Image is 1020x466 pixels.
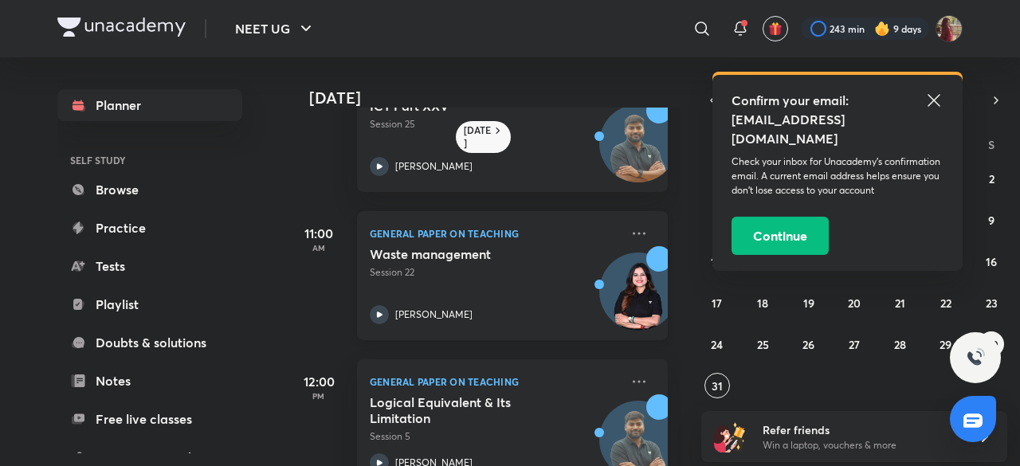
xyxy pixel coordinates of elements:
[849,337,860,352] abbr: August 27, 2025
[712,378,723,394] abbr: August 31, 2025
[370,265,620,280] p: Session 22
[979,331,1004,357] button: August 30, 2025
[226,13,325,45] button: NEET UG
[979,249,1004,274] button: August 16, 2025
[768,22,783,36] img: avatar
[979,207,1004,233] button: August 9, 2025
[894,337,906,352] abbr: August 28, 2025
[600,261,677,338] img: Avatar
[848,296,861,311] abbr: August 20, 2025
[309,88,684,108] h4: [DATE]
[732,217,829,255] button: Continue
[287,391,351,401] p: PM
[370,429,620,444] p: Session 5
[57,147,242,174] h6: SELF STUDY
[370,372,620,391] p: General Paper on Teaching
[750,331,775,357] button: August 25, 2025
[732,155,943,198] p: Check your inbox for Unacademy’s confirmation email. A current email address helps ensure you don...
[796,331,822,357] button: August 26, 2025
[874,21,890,37] img: streak
[841,290,867,315] button: August 20, 2025
[940,296,951,311] abbr: August 22, 2025
[940,337,951,352] abbr: August 29, 2025
[712,296,722,311] abbr: August 17, 2025
[704,331,730,357] button: August 24, 2025
[704,290,730,315] button: August 17, 2025
[841,331,867,357] button: August 27, 2025
[704,249,730,274] button: August 10, 2025
[985,337,998,352] abbr: August 30, 2025
[989,171,994,186] abbr: August 2, 2025
[757,337,769,352] abbr: August 25, 2025
[966,348,985,367] img: ttu
[979,290,1004,315] button: August 23, 2025
[763,438,959,452] p: Win a laptop, vouchers & more
[464,124,492,150] h6: [DATE]
[887,290,912,315] button: August 21, 2025
[370,117,620,131] p: Session 25
[57,18,186,41] a: Company Logo
[57,174,242,206] a: Browse
[287,243,351,253] p: AM
[988,137,994,152] abbr: Saturday
[986,254,997,269] abbr: August 16, 2025
[933,331,959,357] button: August 29, 2025
[704,207,730,233] button: August 3, 2025
[714,421,746,452] img: referral
[57,327,242,358] a: Doubts & solutions
[57,89,242,121] a: Planner
[988,213,994,228] abbr: August 9, 2025
[395,307,473,322] p: [PERSON_NAME]
[750,290,775,315] button: August 18, 2025
[57,403,242,435] a: Free live classes
[887,331,912,357] button: August 28, 2025
[796,290,822,315] button: August 19, 2025
[57,250,242,282] a: Tests
[57,288,242,320] a: Playlist
[287,224,351,243] h5: 11:00
[933,290,959,315] button: August 22, 2025
[732,110,943,148] h5: [EMAIL_ADDRESS][DOMAIN_NAME]
[732,91,943,110] h5: Confirm your email:
[711,254,723,269] abbr: August 10, 2025
[395,159,473,174] p: [PERSON_NAME]
[57,365,242,397] a: Notes
[370,246,568,262] h5: Waste management
[704,373,730,398] button: August 31, 2025
[370,394,568,426] h5: Logical Equivalent & Its Limitation
[600,113,677,190] img: Avatar
[711,337,723,352] abbr: August 24, 2025
[757,296,768,311] abbr: August 18, 2025
[763,16,788,41] button: avatar
[803,296,814,311] abbr: August 19, 2025
[895,296,905,311] abbr: August 21, 2025
[979,166,1004,191] button: August 2, 2025
[57,212,242,244] a: Practice
[763,421,959,438] h6: Refer friends
[986,296,998,311] abbr: August 23, 2025
[287,372,351,391] h5: 12:00
[802,337,814,352] abbr: August 26, 2025
[936,15,963,42] img: Srishti Sharma
[370,224,620,243] p: General Paper on Teaching
[57,18,186,37] img: Company Logo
